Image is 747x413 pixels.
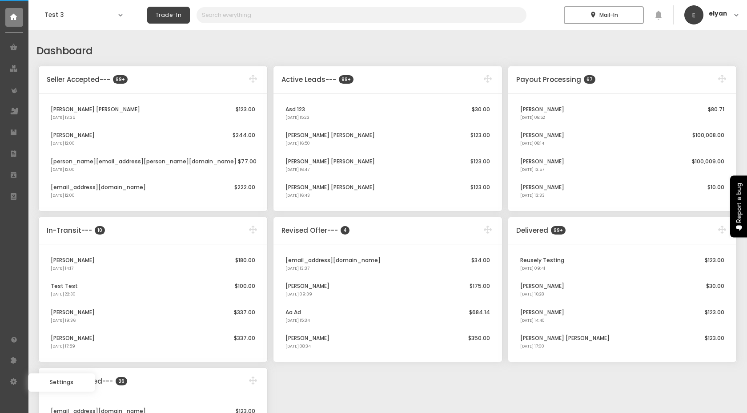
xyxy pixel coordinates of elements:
span: Trade-In [156,11,182,19]
div: 99+ [551,226,566,235]
p: [DATE] 13:57 [520,167,725,173]
div: [PERSON_NAME] [285,282,329,290]
p: [DATE] 13:35 [51,115,255,121]
div: [PERSON_NAME] [285,334,329,342]
div: [PERSON_NAME] [51,334,95,342]
a: [PERSON_NAME]$30.00[DATE] 16:28 [516,278,729,302]
span: $337.00 [234,308,255,316]
div: [PERSON_NAME] [520,158,564,166]
p: [DATE] 13:33 [520,193,725,199]
p: [DATE] 14:17 [51,266,255,272]
p: [DATE] 08:52 [520,115,725,121]
p: [DATE] 22:30 [51,292,255,298]
span: $30.00 [472,105,490,113]
a: [PERSON_NAME]$180.00[DATE] 14:17 [47,252,259,276]
div: [PERSON_NAME] [PERSON_NAME] [520,334,610,342]
p: [DATE] 12:00 [51,193,255,199]
p: [DATE] 15:34 [285,318,490,324]
p: [DATE] 12:00 [51,167,255,173]
p: [DATE] 08:14 [520,141,725,147]
a: [PERSON_NAME]$123.00[DATE] 14:40 [516,304,729,328]
div: [PERSON_NAME] [520,183,564,191]
button: Trade-In [147,7,190,24]
span: $30.00 [706,282,724,290]
p: [DATE] 15:23 [285,115,490,121]
a: [EMAIL_ADDRESS][DOMAIN_NAME]$34.00[DATE] 13:37 [281,252,494,276]
a: [PERSON_NAME]$100,009.00[DATE] 13:57 [516,154,729,177]
span: notifications [653,10,664,20]
a: [PERSON_NAME] [PERSON_NAME]$123.00[DATE] 13:35 [47,101,259,125]
span: $123.00 [236,105,255,113]
p: [DATE] 19:36 [51,318,255,324]
input: Search everything [197,7,526,23]
div: [PERSON_NAME] [51,308,95,316]
a: [PERSON_NAME] [PERSON_NAME]$123.00[DATE] 17:00 [516,330,729,354]
p: [DATE] 13:37 [285,266,490,272]
a: asd 123$30.00[DATE] 15:23 [281,101,494,125]
span: $180.00 [235,256,255,264]
a: [PERSON_NAME]$10.00[DATE] 13:33 [516,179,729,203]
a: [PERSON_NAME] [PERSON_NAME]$123.00[DATE] 16:47 [281,154,494,177]
p: [DATE] 08:34 [285,344,490,350]
a: [PERSON_NAME]$350.00[DATE] 08:34 [281,330,494,354]
div: [EMAIL_ADDRESS][DOMAIN_NAME] [51,183,146,191]
span: $80.71 [708,105,724,113]
span: $222.00 [234,183,255,191]
a: [EMAIL_ADDRESS][DOMAIN_NAME]$222.00[DATE] 12:00 [47,179,259,203]
div: [PERSON_NAME] [51,131,95,139]
span: $100,009.00 [692,158,724,165]
div: [PERSON_NAME] [PERSON_NAME] [285,183,375,191]
span: $684.14 [469,308,490,316]
div: 99+ [113,75,128,84]
div: asd 123 [285,105,305,113]
span: $123.00 [705,334,724,342]
a: aa ad$684.14[DATE] 15:34 [281,304,494,328]
div: [PERSON_NAME][EMAIL_ADDRESS][PERSON_NAME][DOMAIN_NAME] [51,158,237,166]
p: [DATE] 14:40 [520,318,725,324]
span: expand_more [732,11,740,19]
a: Active Leads--- [281,75,336,85]
a: In-Transit--- [47,226,92,236]
div: 67 [584,75,595,84]
div: 10 [95,226,105,235]
span: Settings [50,379,73,386]
h1: Test 3 [44,11,114,20]
span: location_on [590,10,597,20]
p: Payout Processing [516,75,581,85]
span: $123.00 [705,308,724,316]
a: [PERSON_NAME]$175.00[DATE] 09:39 [281,278,494,302]
a: [PERSON_NAME] [PERSON_NAME]$123.00[DATE] 16:50 [281,127,494,151]
span: $123.00 [705,256,724,264]
button: notifications [651,7,667,23]
span: $34.00 [471,256,490,264]
div: aa ad [285,308,301,316]
div: test test [51,282,78,290]
div: [PERSON_NAME] [520,105,564,113]
div: 99+ [339,75,353,84]
div: [PERSON_NAME] [PERSON_NAME] [285,158,375,166]
p: [DATE] 09:41 [520,266,725,272]
div: [EMAIL_ADDRESS][DOMAIN_NAME] [285,256,381,264]
h5: Dashboard [36,44,739,59]
span: $100.00 [235,282,255,290]
div: Reusely Testing [520,256,564,264]
div: Eelyanexpand_more [684,5,740,24]
a: [PERSON_NAME]$80.71[DATE] 08:52 [516,101,729,125]
p: [DATE] 17:00 [520,344,725,350]
p: [DATE] 12:00 [51,141,255,147]
a: Seller Accepted--- [47,75,110,85]
div: 36 [116,377,127,385]
a: Reusely Testing$123.00[DATE] 09:41 [516,252,729,276]
p: [DATE] 09:39 [285,292,490,298]
p: [DATE] 16:28 [520,292,725,298]
a: Revised Offer--- [281,226,338,236]
p: [DATE] 16:50 [285,141,490,147]
a: [PERSON_NAME][EMAIL_ADDRESS][PERSON_NAME][DOMAIN_NAME]$77.00[DATE] 12:00 [47,154,259,177]
span: $337.00 [234,334,255,342]
span: $123.00 [470,183,490,191]
span: $10.00 [707,183,724,191]
div: [PERSON_NAME] [520,282,564,290]
i: expand_more [116,11,124,19]
a: [PERSON_NAME]$337.00[DATE] 17:59 [47,330,259,354]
